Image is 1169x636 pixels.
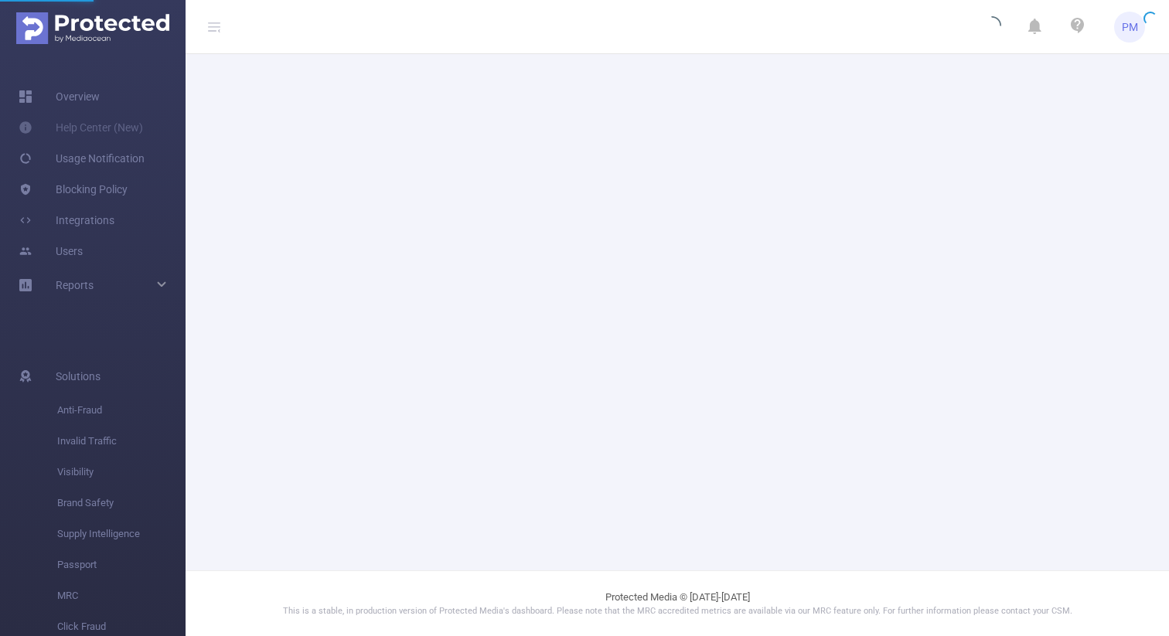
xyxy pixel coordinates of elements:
a: Blocking Policy [19,174,128,205]
a: Overview [19,81,100,112]
span: Visibility [57,457,186,488]
footer: Protected Media © [DATE]-[DATE] [186,570,1169,636]
span: Invalid Traffic [57,426,186,457]
a: Reports [56,270,94,301]
span: Reports [56,279,94,291]
a: Integrations [19,205,114,236]
span: Supply Intelligence [57,519,186,549]
span: Solutions [56,361,101,392]
a: Users [19,236,83,267]
img: Protected Media [16,12,169,44]
span: PM [1122,12,1138,43]
span: Passport [57,549,186,580]
i: icon: loading [983,16,1001,38]
a: Usage Notification [19,143,145,174]
span: Brand Safety [57,488,186,519]
span: Anti-Fraud [57,395,186,426]
span: MRC [57,580,186,611]
p: This is a stable, in production version of Protected Media's dashboard. Please note that the MRC ... [224,605,1130,618]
